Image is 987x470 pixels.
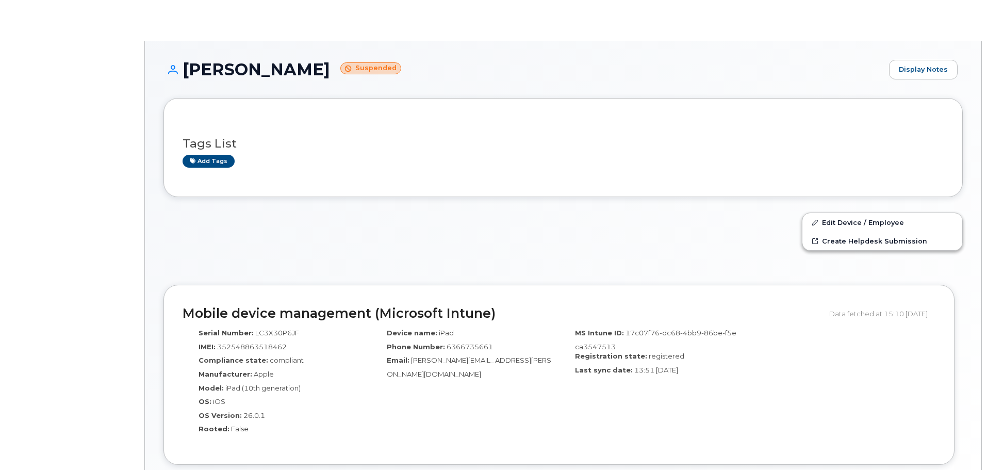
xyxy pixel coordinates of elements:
span: 17c07f76-dc68-4bb9-86be-f5eca3547513 [575,329,736,351]
label: Last sync date: [575,365,633,375]
label: Phone Number: [387,342,445,352]
label: Device name: [387,328,437,338]
span: compliant [270,356,304,364]
label: Registration state: [575,351,647,361]
label: Model: [199,383,224,393]
span: 352548863518462 [217,343,287,351]
span: iPad (10th generation) [225,384,301,392]
label: Rooted: [199,424,229,434]
a: Add tags [183,155,235,168]
h3: Tags List [183,137,944,150]
label: IMEI: [199,342,216,352]
a: Display Notes [889,60,958,79]
span: iPad [439,329,454,337]
span: Apple [254,370,274,378]
label: Email: [387,355,409,365]
label: MS Intune ID: [575,328,624,338]
label: Manufacturer: [199,369,252,379]
label: Compliance state: [199,355,268,365]
label: Serial Number: [199,328,254,338]
label: OS Version: [199,411,242,420]
h1: [PERSON_NAME] [163,60,884,78]
span: LC3X30P6JF [255,329,299,337]
small: Suspended [340,62,401,74]
span: 26.0.1 [243,411,265,419]
span: iOS [213,397,225,406]
div: Data fetched at 15:10 [DATE] [829,304,935,323]
span: 6366735661 [447,343,493,351]
span: False [231,425,249,433]
a: Edit Device / Employee [802,213,962,232]
a: Create Helpdesk Submission [802,232,962,250]
span: 13:51 [DATE] [634,366,678,374]
span: [PERSON_NAME][EMAIL_ADDRESS][PERSON_NAME][DOMAIN_NAME] [387,356,551,378]
label: OS: [199,397,211,407]
h2: Mobile device management (Microsoft Intune) [183,306,821,321]
span: registered [649,352,684,360]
